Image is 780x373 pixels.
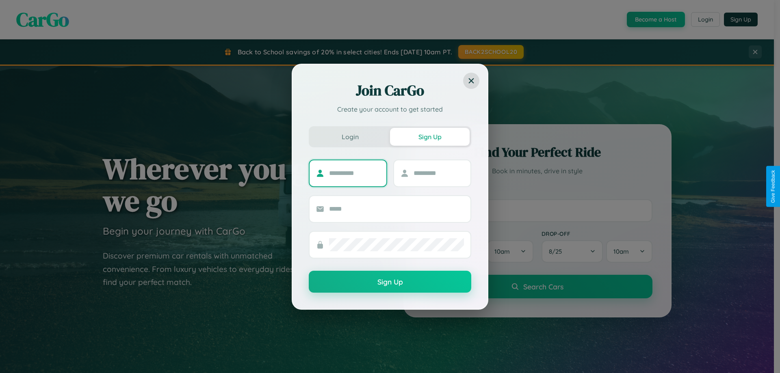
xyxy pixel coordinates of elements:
[310,128,390,146] button: Login
[390,128,470,146] button: Sign Up
[309,81,471,100] h2: Join CarGo
[309,104,471,114] p: Create your account to get started
[309,271,471,293] button: Sign Up
[770,170,776,203] div: Give Feedback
